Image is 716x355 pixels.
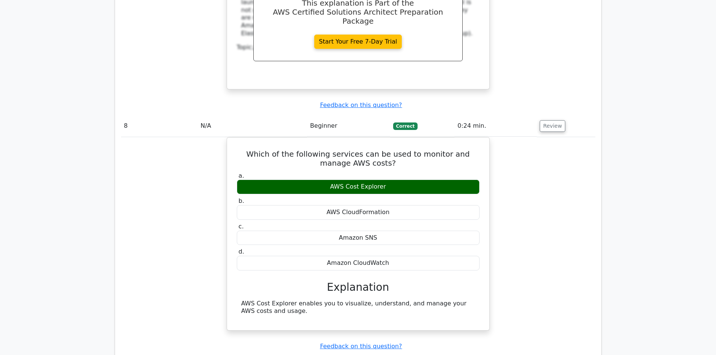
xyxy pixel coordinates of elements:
span: b. [239,197,244,204]
button: Review [540,120,565,132]
div: Amazon CloudWatch [237,256,480,270]
td: 0:24 min. [454,115,537,137]
div: AWS CloudFormation [237,205,480,220]
span: Correct [393,122,418,130]
a: Feedback on this question? [320,343,402,350]
td: 8 [121,115,198,137]
span: d. [239,248,244,255]
td: Beginner [307,115,390,137]
a: Feedback on this question? [320,101,402,109]
h5: Which of the following services can be used to monitor and manage AWS costs? [236,150,480,168]
div: AWS Cost Explorer [237,180,480,194]
div: Topic: [237,44,480,51]
a: Start Your Free 7-Day Trial [314,35,402,49]
td: N/A [198,115,307,137]
h3: Explanation [241,281,475,294]
span: a. [239,172,244,179]
div: AWS Cost Explorer enables you to visualize, understand, and manage your AWS costs and usage. [241,300,475,316]
span: c. [239,223,244,230]
div: Amazon SNS [237,231,480,245]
